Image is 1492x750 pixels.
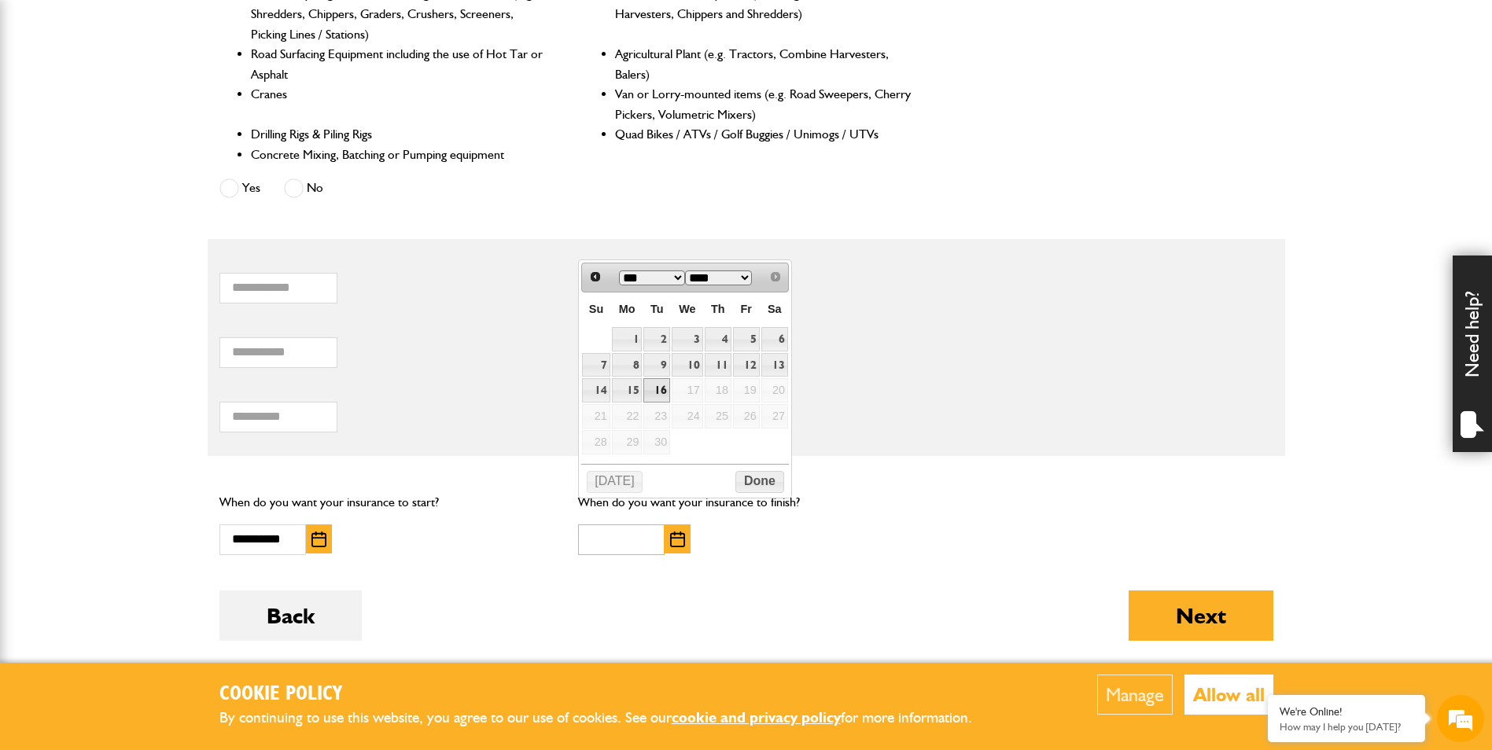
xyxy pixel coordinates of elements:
[615,44,913,84] li: Agricultural Plant (e.g. Tractors, Combine Harvesters, Balers)
[735,471,783,493] button: Done
[670,531,685,547] img: Choose date
[650,303,664,315] span: Tuesday
[214,484,286,506] em: Start Chat
[582,378,610,403] a: 14
[20,238,287,273] input: Enter your phone number
[251,145,549,165] li: Concrete Mixing, Batching or Pumping equipment
[251,124,549,145] li: Drilling Rigs & Piling Rigs
[20,145,287,180] input: Enter your last name
[258,8,296,46] div: Minimize live chat window
[705,353,731,377] a: 11
[1184,675,1273,715] button: Allow all
[643,327,670,351] a: 2
[219,178,260,198] label: Yes
[219,682,998,707] h2: Cookie Policy
[578,492,914,513] p: When do you want your insurance to finish?
[589,270,602,283] span: Prev
[643,353,670,377] a: 9
[582,353,610,377] a: 7
[219,590,362,641] button: Back
[761,353,788,377] a: 13
[1097,675,1173,715] button: Manage
[1280,721,1413,733] p: How may I help you today?
[679,303,695,315] span: Wednesday
[1129,590,1273,641] button: Next
[619,303,635,315] span: Monday
[251,44,549,84] li: Road Surfacing Equipment including the use of Hot Tar or Asphalt
[251,84,549,124] li: Cranes
[705,327,731,351] a: 4
[589,303,603,315] span: Sunday
[612,327,643,351] a: 1
[284,178,323,198] label: No
[20,285,287,471] textarea: Type your message and hit 'Enter'
[219,492,555,513] p: When do you want your insurance to start?
[741,303,752,315] span: Friday
[672,708,841,726] a: cookie and privacy policy
[311,531,326,547] img: Choose date
[643,378,670,403] a: 16
[587,471,643,493] button: [DATE]
[733,327,760,351] a: 5
[768,303,782,315] span: Saturday
[1280,705,1413,719] div: We're Online!
[584,265,606,288] a: Prev
[1453,256,1492,452] div: Need help?
[219,706,998,730] p: By continuing to use this website, you agree to our use of cookies. See our for more information.
[20,192,287,226] input: Enter your email address
[82,88,264,108] div: Chat with us now
[615,84,913,124] li: Van or Lorry-mounted items (e.g. Road Sweepers, Cherry Pickers, Volumetric Mixers)
[27,87,66,109] img: d_20077148190_company_1631870298795_20077148190
[733,353,760,377] a: 12
[761,327,788,351] a: 6
[672,327,702,351] a: 3
[615,124,913,145] li: Quad Bikes / ATVs / Golf Buggies / Unimogs / UTVs
[612,378,643,403] a: 15
[612,353,643,377] a: 8
[672,353,702,377] a: 10
[711,303,725,315] span: Thursday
